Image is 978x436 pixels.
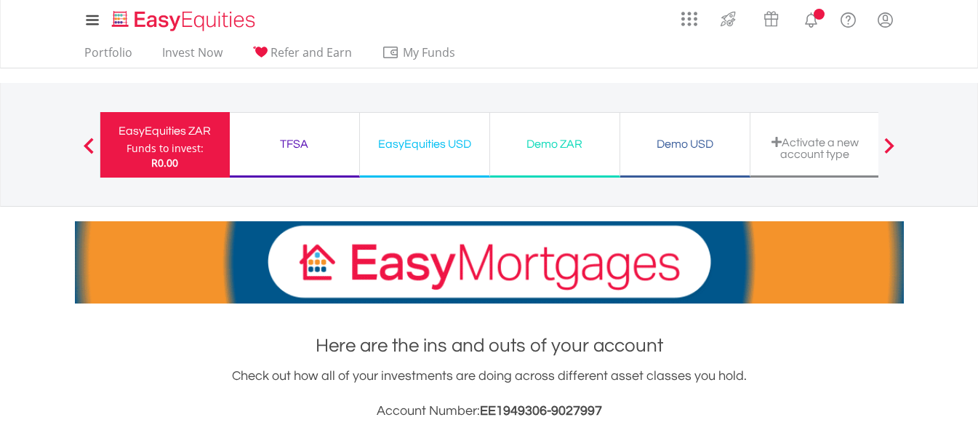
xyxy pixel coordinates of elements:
[629,134,741,154] div: Demo USD
[79,45,138,68] a: Portfolio
[151,156,178,170] span: R0.00
[109,121,221,141] div: EasyEquities ZAR
[75,366,904,421] div: Check out how all of your investments are doing across different asset classes you hold.
[106,4,261,33] a: Home page
[672,4,707,27] a: AppsGrid
[75,401,904,421] h3: Account Number:
[793,4,830,33] a: Notifications
[246,45,358,68] a: Refer and Earn
[127,141,204,156] div: Funds to invest:
[382,43,477,62] span: My Funds
[156,45,228,68] a: Invest Now
[759,7,783,31] img: vouchers-v2.svg
[867,4,904,36] a: My Profile
[499,134,611,154] div: Demo ZAR
[109,9,261,33] img: EasyEquities_Logo.png
[480,404,602,418] span: EE1949306-9027997
[75,221,904,304] img: EasyMortage Promotion Banner
[681,11,697,27] img: grid-menu-icon.svg
[750,4,793,31] a: Vouchers
[239,134,350,154] div: TFSA
[75,333,904,359] h1: Here are the ins and outs of your account
[369,134,481,154] div: EasyEquities USD
[270,44,352,60] span: Refer and Earn
[830,4,867,33] a: FAQ's and Support
[759,136,871,160] div: Activate a new account type
[716,7,740,31] img: thrive-v2.svg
